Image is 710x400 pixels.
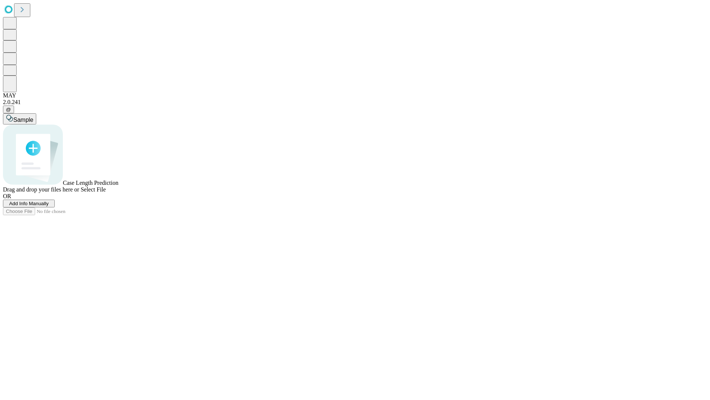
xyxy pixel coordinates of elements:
button: Sample [3,113,36,124]
span: Select File [81,186,106,193]
span: Sample [13,117,33,123]
span: Drag and drop your files here or [3,186,79,193]
span: Case Length Prediction [63,180,118,186]
button: Add Info Manually [3,200,55,207]
button: @ [3,106,14,113]
div: MAY [3,92,707,99]
div: 2.0.241 [3,99,707,106]
span: @ [6,107,11,112]
span: OR [3,193,11,199]
span: Add Info Manually [9,201,49,206]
